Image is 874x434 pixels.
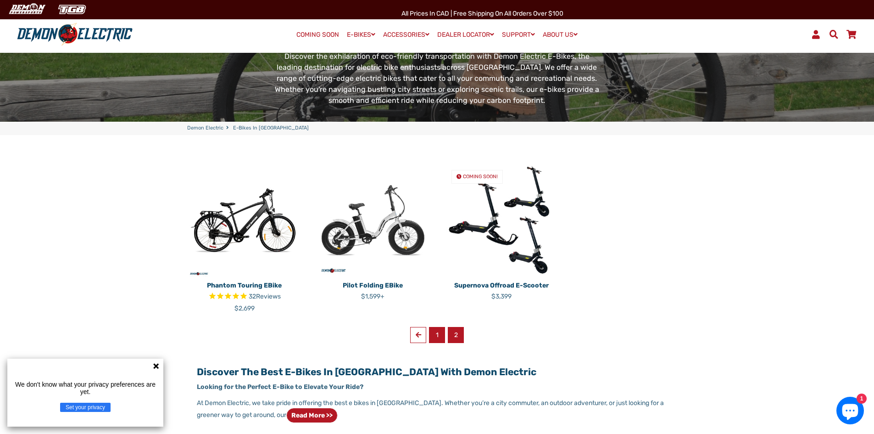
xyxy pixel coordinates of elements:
[434,28,497,41] a: DEALER LOCATOR
[499,28,538,41] a: SUPPORT
[316,281,430,290] p: Pilot Folding eBike
[444,163,559,277] a: Supernova Offroad E-Scooter COMING SOON!
[834,397,867,427] inbox-online-store-chat: Shopify online store chat
[293,28,342,41] a: COMING SOON
[187,281,302,290] p: Phantom Touring eBike
[53,2,91,17] img: TGB Canada
[187,163,302,277] img: Phantom Touring eBike - Demon Electric
[448,327,464,343] span: 2
[249,293,281,300] span: 32 reviews
[11,381,160,395] p: We don't know what your privacy preferences are yet.
[540,28,581,41] a: ABOUT US
[256,293,281,300] span: Reviews
[187,292,302,302] span: Rated 4.8 out of 5 stars 32 reviews
[197,366,677,378] h2: Discover the Best E-Bikes in [GEOGRAPHIC_DATA] with Demon Electric
[187,277,302,313] a: Phantom Touring eBike Rated 4.8 out of 5 stars 32 reviews $2,699
[291,411,333,419] strong: Read more >>
[344,28,379,41] a: E-BIKES
[316,163,430,277] img: Pilot Folding eBike - Demon Electric
[60,403,111,412] button: Set your privacy
[316,277,430,301] a: Pilot Folding eBike $1,599+
[444,277,559,301] a: Supernova Offroad E-Scooter $3,399
[444,163,559,277] img: Supernova Offroad E-Scooter
[275,52,599,105] span: Discover the exhilaration of eco-friendly transportation with Demon Electric E-Bikes, the leading...
[233,124,309,132] span: E-Bikes in [GEOGRAPHIC_DATA]
[401,10,563,17] span: All Prices in CAD | Free shipping on all orders over $100
[361,293,384,300] span: $1,599+
[380,28,433,41] a: ACCESSORIES
[14,23,136,46] img: Demon Electric logo
[187,124,223,132] a: Demon Electric
[429,327,445,343] a: 1
[234,304,255,312] span: $2,699
[463,174,498,180] span: COMING SOON!
[5,2,49,17] img: Demon Electric
[491,293,512,300] span: $3,399
[444,281,559,290] p: Supernova Offroad E-Scooter
[197,398,677,423] p: At Demon Electric, we take pride in offering the best e bikes in [GEOGRAPHIC_DATA]. Whether you’r...
[197,383,363,391] strong: Looking for the Perfect E-Bike to Elevate Your Ride?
